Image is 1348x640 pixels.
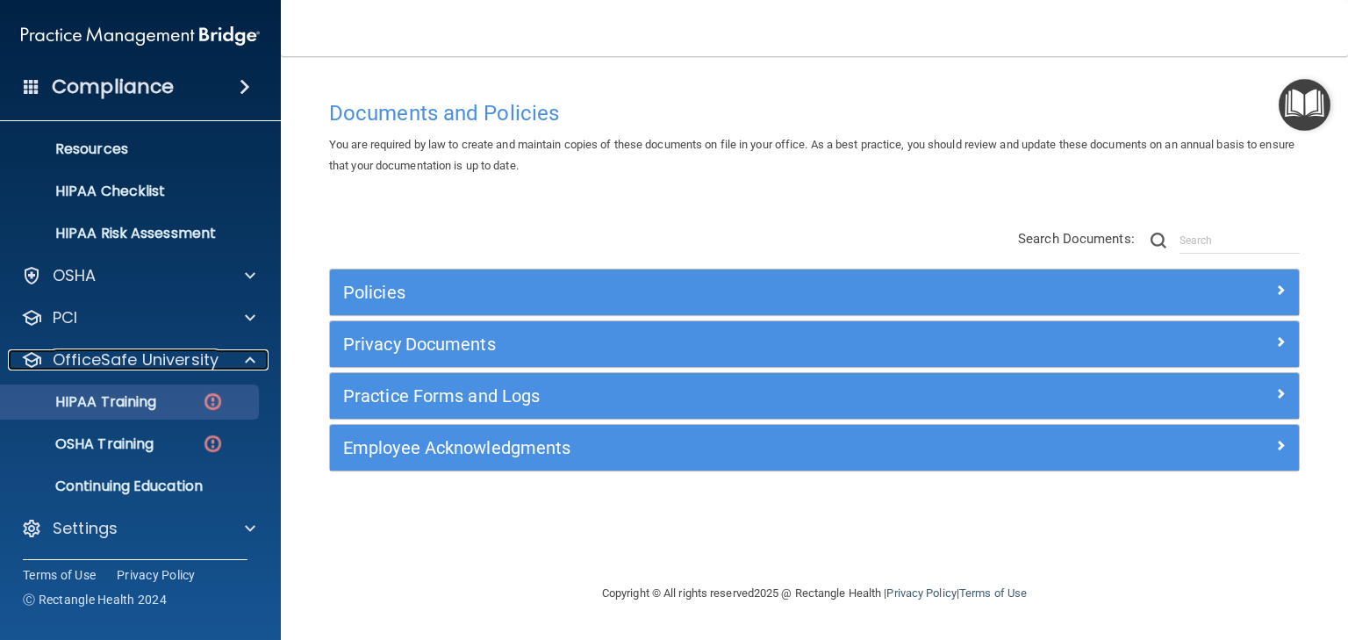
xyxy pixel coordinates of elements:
p: PCI [53,307,77,328]
a: PCI [21,307,255,328]
p: HIPAA Checklist [11,183,251,200]
p: Resources [11,140,251,158]
img: danger-circle.6113f641.png [202,433,224,455]
h5: Practice Forms and Logs [343,386,1043,406]
a: Practice Forms and Logs [343,382,1286,410]
a: Policies [343,278,1286,306]
span: Search Documents: [1018,231,1135,247]
a: Employee Acknowledgments [343,434,1286,462]
h5: Privacy Documents [343,334,1043,354]
h5: Employee Acknowledgments [343,438,1043,457]
a: Privacy Policy [117,566,196,584]
a: OSHA [21,265,255,286]
a: Privacy Policy [886,586,956,600]
span: You are required by law to create and maintain copies of these documents on file in your office. ... [329,138,1294,172]
h5: Policies [343,283,1043,302]
img: ic-search.3b580494.png [1151,233,1166,248]
img: PMB logo [21,18,260,54]
img: danger-circle.6113f641.png [202,391,224,413]
a: Privacy Documents [343,330,1286,358]
p: OfficeSafe University [53,349,219,370]
h4: Compliance [52,75,174,99]
a: OfficeSafe University [21,349,255,370]
div: Copyright © All rights reserved 2025 @ Rectangle Health | | [494,565,1135,622]
button: Open Resource Center [1279,79,1330,131]
a: Terms of Use [23,566,96,584]
p: OSHA Training [11,435,154,453]
p: HIPAA Risk Assessment [11,225,251,242]
p: Continuing Education [11,478,251,495]
input: Search [1179,227,1300,254]
p: OSHA [53,265,97,286]
span: Ⓒ Rectangle Health 2024 [23,591,167,608]
p: HIPAA Training [11,393,156,411]
p: Settings [53,518,118,539]
a: Settings [21,518,255,539]
h4: Documents and Policies [329,102,1300,125]
a: Terms of Use [959,586,1027,600]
